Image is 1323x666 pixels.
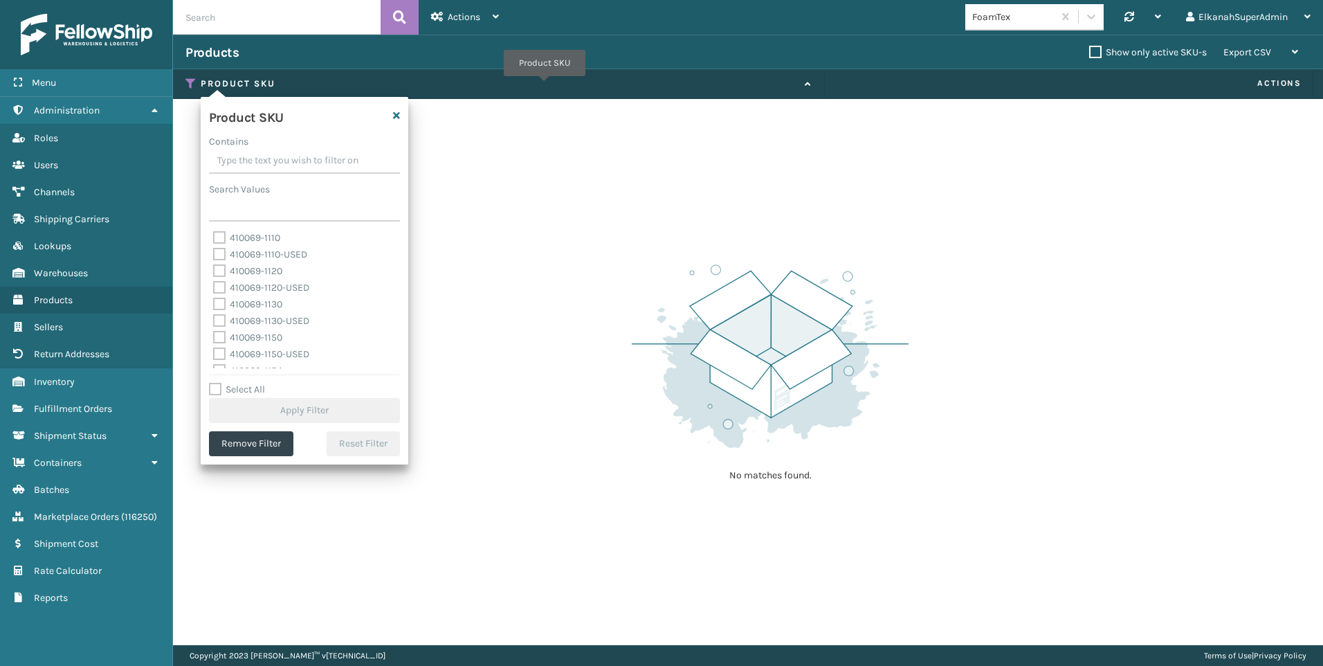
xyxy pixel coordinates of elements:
[448,11,480,23] span: Actions
[972,10,1055,24] div: FoamTex
[327,431,400,456] button: Reset Filter
[213,298,282,310] label: 410069-1130
[213,348,309,360] label: 410069-1150-USED
[34,403,112,415] span: Fulfillment Orders
[34,348,109,360] span: Return Addresses
[34,159,58,171] span: Users
[201,78,798,90] label: Product SKU
[209,398,400,423] button: Apply Filter
[34,240,71,252] span: Lookups
[1204,645,1306,666] div: |
[213,365,282,377] label: 410069-1154
[209,105,284,126] h4: Product SKU
[1223,46,1271,58] span: Export CSV
[34,267,88,279] span: Warehouses
[34,511,119,523] span: Marketplace Orders
[213,249,307,260] label: 410069-1110-USED
[34,294,73,306] span: Products
[209,182,270,197] label: Search Values
[34,538,98,550] span: Shipment Cost
[34,321,63,333] span: Sellers
[213,232,280,244] label: 410069-1110
[209,431,293,456] button: Remove Filter
[32,77,56,89] span: Menu
[121,511,157,523] span: ( 116250 )
[34,457,82,469] span: Containers
[209,149,400,174] input: Type the text you wish to filter on
[213,332,282,343] label: 410069-1150
[209,384,265,395] label: Select All
[34,105,100,116] span: Administration
[190,645,385,666] p: Copyright 2023 [PERSON_NAME]™ v [TECHNICAL_ID]
[213,282,309,294] label: 410069-1120-USED
[34,592,68,604] span: Reports
[829,72,1310,95] span: Actions
[1089,46,1207,58] label: Show only active SKU-s
[185,44,239,61] h3: Products
[1254,651,1306,660] a: Privacy Policy
[34,213,109,225] span: Shipping Carriers
[213,265,282,277] label: 410069-1120
[34,430,107,442] span: Shipment Status
[209,134,248,149] label: Contains
[1204,651,1252,660] a: Terms of Use
[21,14,152,55] img: logo
[34,186,75,198] span: Channels
[34,376,75,388] span: Inventory
[34,484,69,496] span: Batches
[34,565,102,577] span: Rate Calculator
[34,132,58,144] span: Roles
[213,315,309,327] label: 410069-1130-USED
